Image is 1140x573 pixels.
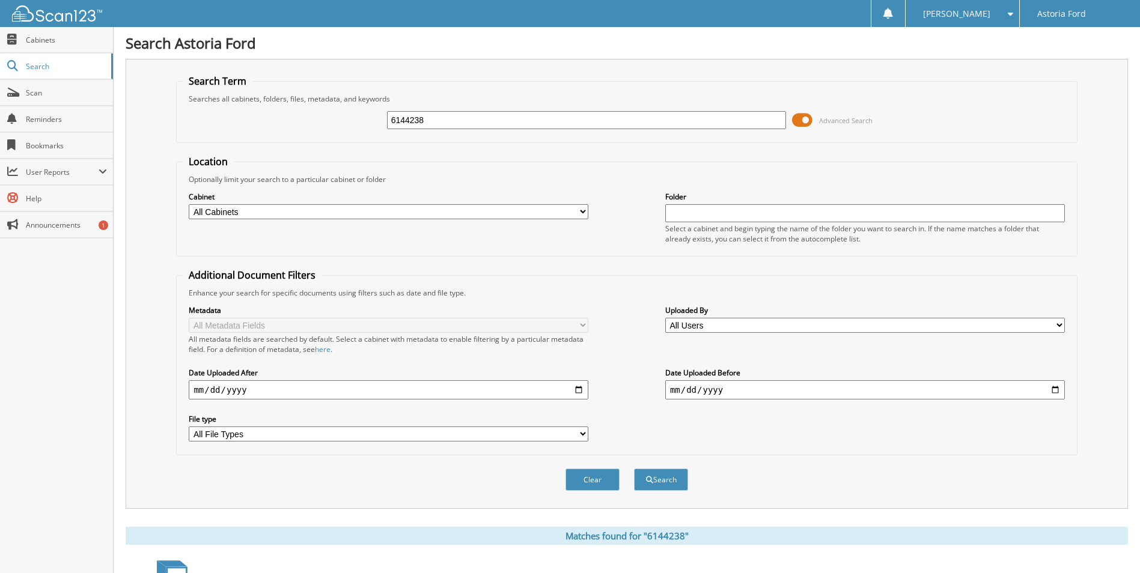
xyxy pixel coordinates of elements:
span: Astoria Ford [1037,10,1086,17]
div: Select a cabinet and begin typing the name of the folder you want to search in. If the name match... [665,223,1065,244]
div: Searches all cabinets, folders, files, metadata, and keywords [183,94,1070,104]
label: Metadata [189,305,588,315]
span: Announcements [26,220,107,230]
span: Scan [26,88,107,98]
span: Bookmarks [26,141,107,151]
span: User Reports [26,167,99,177]
span: Search [26,61,105,71]
legend: Search Term [183,74,252,88]
a: here [315,344,331,354]
label: Date Uploaded After [189,368,588,378]
div: 1 [99,220,108,230]
legend: Location [183,155,234,168]
span: [PERSON_NAME] [923,10,990,17]
span: Help [26,193,107,204]
img: scan123-logo-white.svg [12,5,102,22]
div: Optionally limit your search to a particular cabinet or folder [183,174,1070,184]
label: Date Uploaded Before [665,368,1065,378]
span: Advanced Search [819,116,873,125]
input: end [665,380,1065,399]
button: Clear [565,468,620,491]
span: Cabinets [26,35,107,45]
label: Uploaded By [665,305,1065,315]
label: Cabinet [189,192,588,202]
div: Matches found for "6144238" [126,527,1128,545]
label: File type [189,414,588,424]
legend: Additional Document Filters [183,268,322,282]
div: All metadata fields are searched by default. Select a cabinet with metadata to enable filtering b... [189,334,588,354]
h1: Search Astoria Ford [126,33,1128,53]
button: Search [634,468,688,491]
div: Enhance your search for specific documents using filters such as date and file type. [183,288,1070,298]
input: start [189,380,588,399]
span: Reminders [26,114,107,124]
label: Folder [665,192,1065,202]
